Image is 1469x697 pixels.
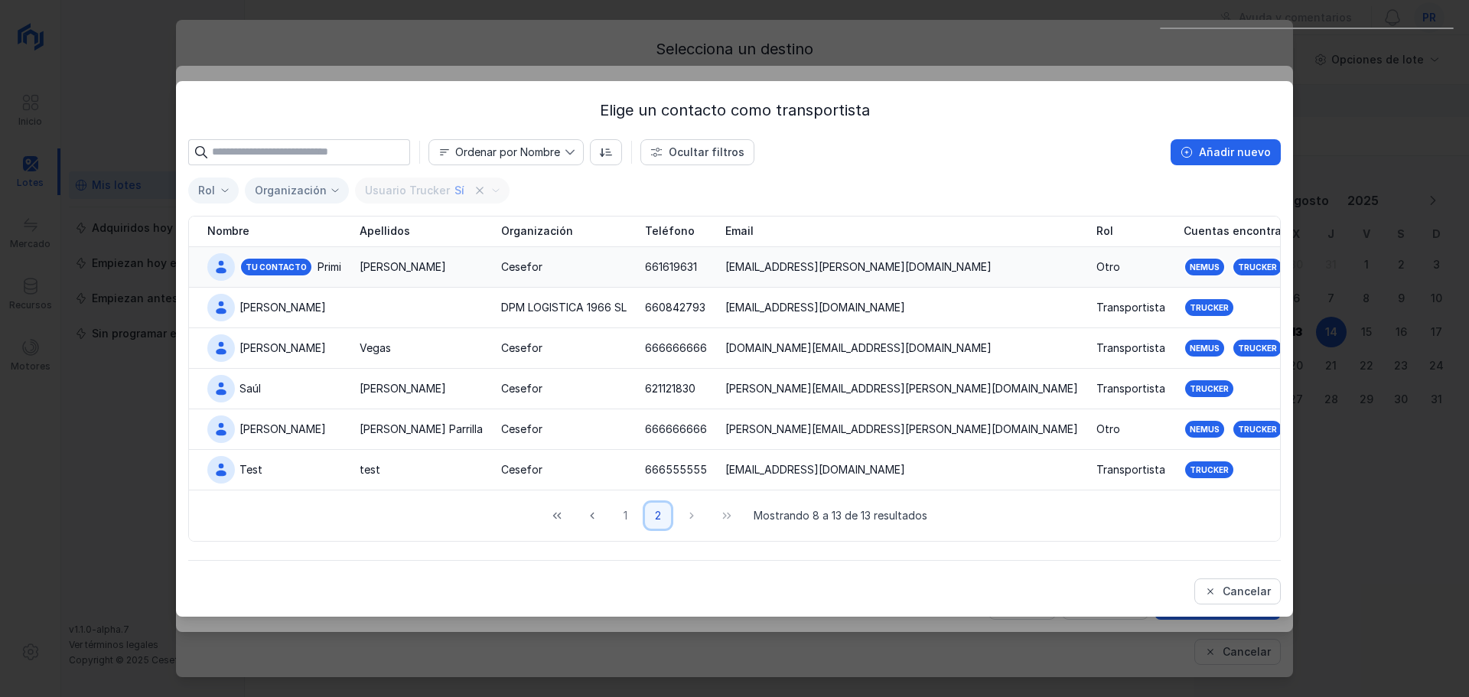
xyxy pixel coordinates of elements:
span: Seleccionar [189,178,220,203]
span: Email [725,223,754,239]
button: Ocultar filtros [640,139,754,165]
div: Trucker [1190,383,1229,394]
span: Organización [501,223,573,239]
div: [PERSON_NAME] [239,300,326,315]
div: [EMAIL_ADDRESS][DOMAIN_NAME] [725,300,905,315]
span: Nombre [429,140,565,164]
div: Nemus [1190,262,1220,272]
div: 661619631 [645,259,697,275]
div: Ordenar por Nombre [455,147,560,158]
div: 621121830 [645,381,695,396]
span: Nombre [207,223,249,239]
div: Otro [1096,422,1120,437]
div: Tu contacto [239,257,313,277]
div: test [360,462,380,477]
div: [PERSON_NAME] Parrilla [360,422,483,437]
span: Rol [1096,223,1113,239]
div: Saúl [239,381,261,396]
div: Cesefor [501,422,542,437]
div: Primi [318,259,341,275]
div: Cesefor [501,259,542,275]
div: [EMAIL_ADDRESS][DOMAIN_NAME] [725,462,905,477]
div: 666666666 [645,340,707,356]
button: Page 2 [645,503,671,529]
div: Cesefor [501,340,542,356]
div: [EMAIL_ADDRESS][PERSON_NAME][DOMAIN_NAME] [725,259,992,275]
div: DPM LOGISTICA 1966 SL [501,300,627,315]
div: Añadir nuevo [1199,145,1271,160]
button: First Page [542,503,572,529]
button: Añadir nuevo [1171,139,1281,165]
button: Cancelar [1194,578,1281,604]
div: Vegas [360,340,391,356]
span: Teléfono [645,223,695,239]
div: Cancelar [1223,584,1271,599]
div: Trucker [1238,262,1277,272]
div: [PERSON_NAME] [239,340,326,356]
span: Mostrando 8 a 13 de 13 resultados [754,508,927,523]
div: [PERSON_NAME] [360,259,446,275]
div: [PERSON_NAME] [239,422,326,437]
button: Page 1 [613,503,639,529]
div: Trucker [1238,343,1277,353]
div: Trucker [1238,424,1277,435]
div: 660842793 [645,300,705,315]
div: [PERSON_NAME][EMAIL_ADDRESS][PERSON_NAME][DOMAIN_NAME] [725,422,1078,437]
div: Transportista [1096,381,1165,396]
button: Previous Page [578,503,607,529]
div: Nemus [1190,343,1220,353]
div: [PERSON_NAME] [360,381,446,396]
div: Otro [1096,259,1120,275]
div: Transportista [1096,340,1165,356]
div: 666666666 [645,422,707,437]
div: Organización [255,184,327,197]
div: [DOMAIN_NAME][EMAIL_ADDRESS][DOMAIN_NAME] [725,340,992,356]
div: Cesefor [501,462,542,477]
span: Cuentas encontradas [1184,223,1301,239]
div: Ocultar filtros [669,145,744,160]
div: Rol [198,184,215,197]
div: Nemus [1190,424,1220,435]
div: Transportista [1096,462,1165,477]
div: Test [239,462,262,477]
div: Transportista [1096,300,1165,315]
div: Cesefor [501,381,542,396]
div: 666555555 [645,462,707,477]
div: Elige un contacto como transportista [188,99,1281,121]
div: [PERSON_NAME][EMAIL_ADDRESS][PERSON_NAME][DOMAIN_NAME] [725,381,1078,396]
div: Trucker [1190,464,1229,475]
div: Trucker [1190,302,1229,313]
span: Apellidos [360,223,410,239]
